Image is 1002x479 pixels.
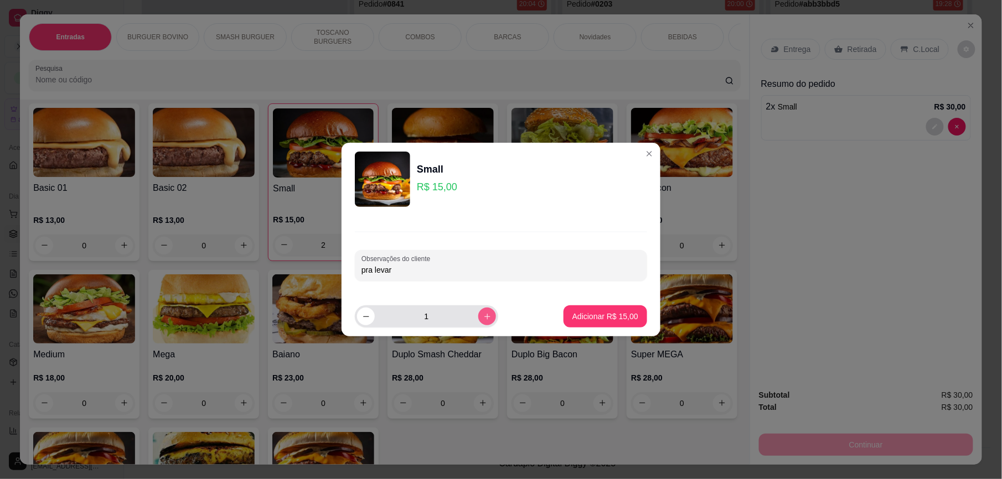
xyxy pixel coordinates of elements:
[357,308,375,325] button: decrease-product-quantity
[641,145,658,163] button: Close
[417,179,457,195] p: R$ 15,00
[361,254,434,263] label: Observações do cliente
[572,311,638,322] p: Adicionar R$ 15,00
[564,305,647,327] button: Adicionar R$ 15,00
[478,308,496,325] button: increase-product-quantity
[355,152,410,207] img: product-image
[361,264,641,275] input: Observações do cliente
[417,162,457,177] div: Small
